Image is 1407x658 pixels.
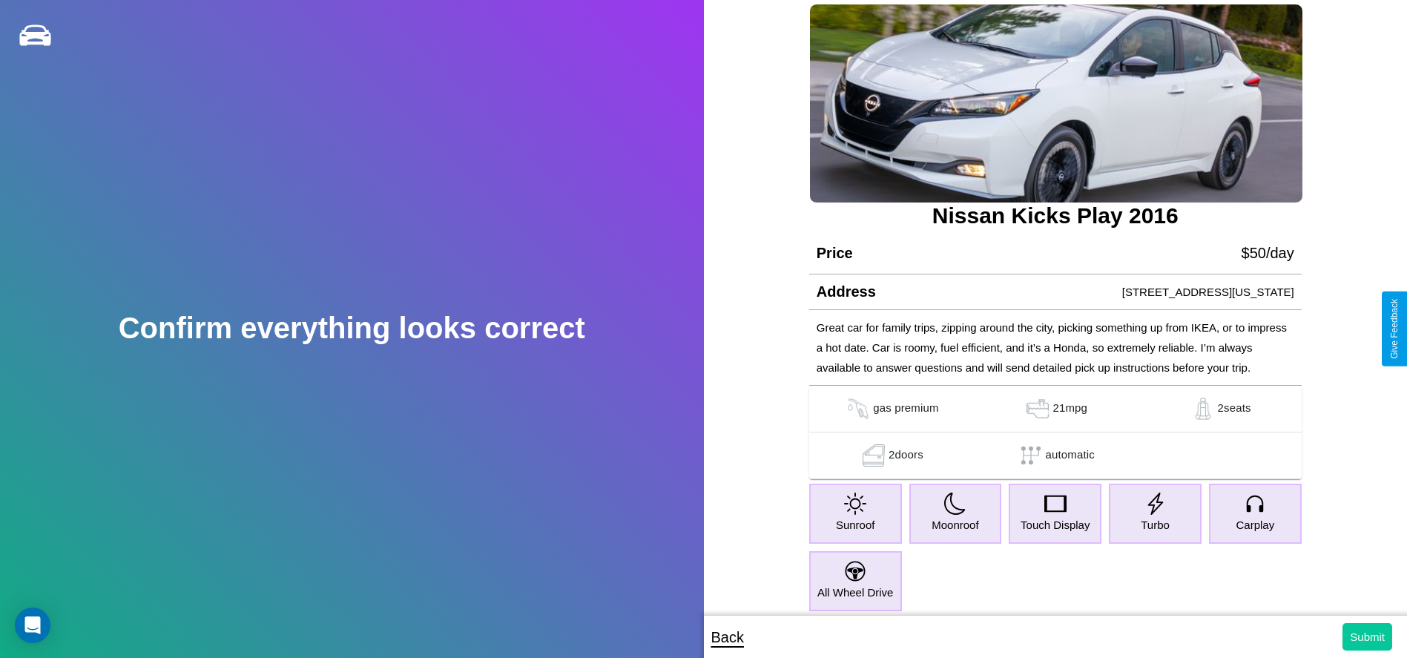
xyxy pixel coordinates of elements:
[843,398,873,420] img: gas
[1052,398,1087,420] p: 21 mpg
[817,318,1294,378] p: Great car for family trips, zipping around the city, picking something up from IKEA, or to impres...
[1021,515,1090,535] p: Touch Display
[809,386,1302,479] table: simple table
[817,283,876,300] h4: Address
[859,444,889,467] img: gas
[1242,240,1294,266] p: $ 50 /day
[1023,398,1052,420] img: gas
[1389,299,1400,359] div: Give Feedback
[1342,623,1392,651] button: Submit
[1122,282,1294,302] p: [STREET_ADDRESS][US_STATE]
[1141,515,1170,535] p: Turbo
[889,444,923,467] p: 2 doors
[1046,444,1095,467] p: automatic
[1236,515,1274,535] p: Carplay
[809,203,1302,228] h3: Nissan Kicks Play 2016
[817,245,853,262] h4: Price
[1188,398,1218,420] img: gas
[711,624,744,651] p: Back
[119,312,585,345] h2: Confirm everything looks correct
[15,608,50,643] div: Open Intercom Messenger
[932,515,978,535] p: Moonroof
[836,515,875,535] p: Sunroof
[1218,398,1251,420] p: 2 seats
[817,582,894,602] p: All Wheel Drive
[873,398,938,420] p: gas premium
